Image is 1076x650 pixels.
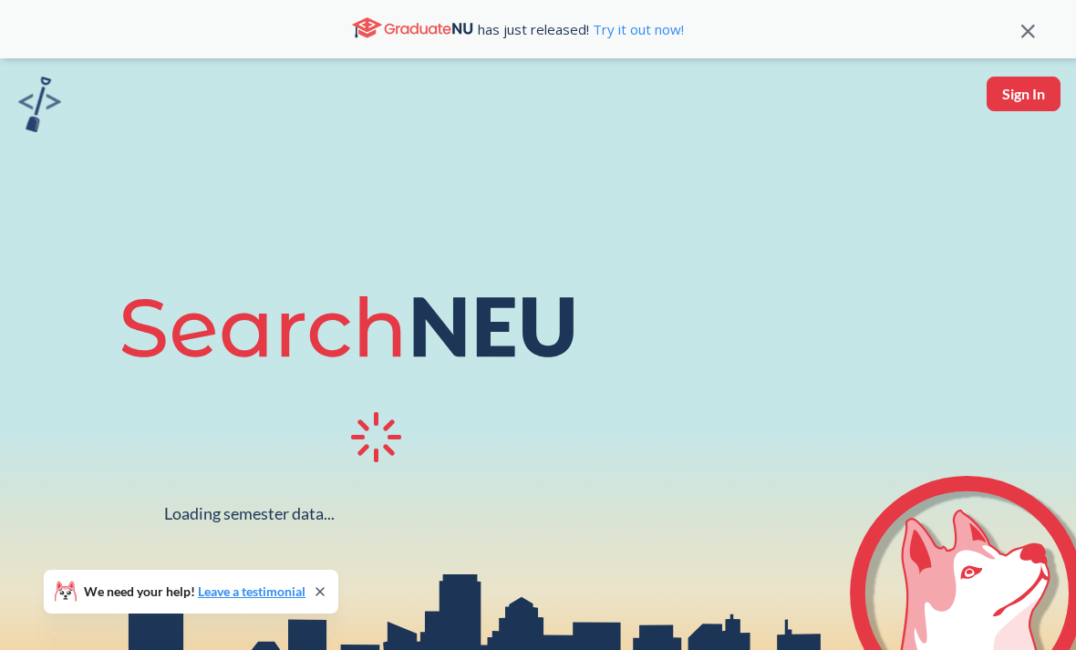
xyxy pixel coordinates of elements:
a: Try it out now! [589,20,684,38]
a: Leave a testimonial [198,583,305,599]
span: has just released! [478,19,684,39]
a: sandbox logo [18,77,61,138]
div: Loading semester data... [164,503,335,524]
span: We need your help! [84,585,305,598]
button: Sign In [987,77,1060,111]
img: sandbox logo [18,77,61,132]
